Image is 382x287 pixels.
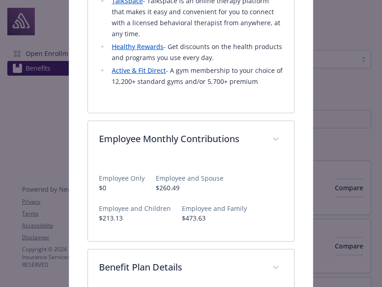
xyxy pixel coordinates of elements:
div: Benefit Plan Details [88,249,294,287]
p: Employee and Children [99,204,171,213]
a: Active & Fit Direct [112,66,166,75]
div: Employee Monthly Contributions [88,159,294,241]
p: $0 [99,183,145,193]
p: $260.49 [156,183,224,193]
li: - Get discounts on the health products and programs you use every day. [109,41,283,63]
p: Employee and Spouse [156,173,224,183]
p: Employee Only [99,173,145,183]
p: Benefit Plan Details [99,260,261,274]
p: Employee and Family [182,204,247,213]
p: Employee Monthly Contributions [99,132,261,146]
p: $473.63 [182,213,247,223]
li: - A gym membership to your choice of 12,200+ standard gyms and/or 5,700+ premium [109,65,283,87]
div: Employee Monthly Contributions [88,121,294,159]
p: $213.13 [99,213,171,223]
a: Healthy Rewards [112,42,164,51]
